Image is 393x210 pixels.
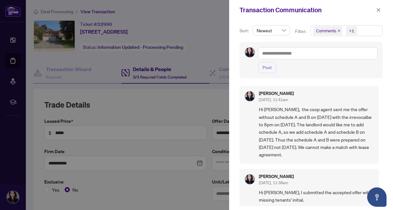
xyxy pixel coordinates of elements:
[295,28,307,35] p: Filter:
[313,26,342,35] span: Comments
[337,29,341,32] span: close
[259,97,288,102] span: [DATE], 11:41am
[367,187,387,207] button: Open asap
[259,174,294,179] h5: [PERSON_NAME]
[258,62,276,73] button: Post
[259,106,374,159] span: Hi [PERSON_NAME], the coop agent sent me the offer without schedule A and B on [DATE] with the ir...
[259,189,374,204] span: Hi [PERSON_NAME], I submitted the accepted offer with missing tenants' initial.
[239,5,374,15] div: Transaction Communication
[245,91,255,101] img: Profile Icon
[316,27,336,34] span: Comments
[245,174,255,184] img: Profile Icon
[376,8,381,12] span: close
[239,27,250,34] p: Sort:
[259,91,294,96] h5: [PERSON_NAME]
[349,27,354,34] div: +1
[259,180,288,185] span: [DATE], 11:38am
[245,47,255,57] img: Profile Icon
[257,26,286,35] span: Newest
